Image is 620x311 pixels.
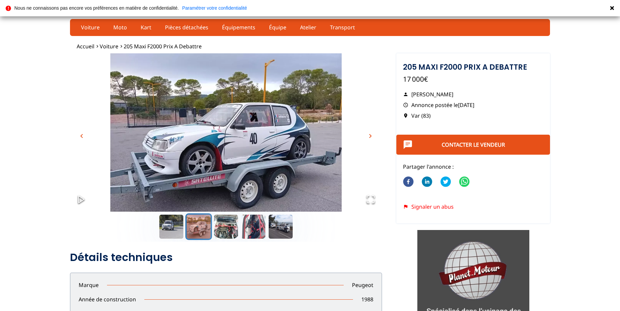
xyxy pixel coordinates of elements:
[182,6,247,10] a: Paramétrer votre confidentialité
[403,172,414,192] button: facebook
[158,213,185,240] button: Go to Slide 1
[403,112,543,119] p: Var (83)
[70,296,144,303] p: Année de construction
[70,53,382,227] img: image
[213,213,239,240] button: Go to Slide 3
[78,132,86,140] span: chevron_left
[296,22,321,33] a: Atelier
[70,213,382,240] div: Thumbnail Navigation
[185,213,212,240] button: Go to Slide 2
[70,251,382,264] h2: Détails techniques
[70,188,93,212] button: Play or Pause Slideshow
[440,172,451,192] button: twitter
[218,22,260,33] a: Équipements
[77,22,104,33] a: Voiture
[265,22,291,33] a: Équipe
[459,172,470,192] button: whatsapp
[267,213,294,240] button: Go to Slide 5
[403,74,543,84] p: 17 000€
[77,43,94,50] a: Accueil
[403,163,543,170] p: Partager l'annonce :
[366,132,374,140] span: chevron_right
[77,131,87,141] button: chevron_left
[396,135,550,155] button: Contacter le vendeur
[326,22,359,33] a: Transport
[403,204,543,210] div: Signaler un abus
[344,281,382,289] p: Peugeot
[109,22,131,33] a: Moto
[422,172,432,192] button: linkedin
[124,43,202,50] a: 205 maxi f2000 prix a debattre
[403,101,543,109] p: Annonce postée le [DATE]
[14,6,179,10] p: Nous ne connaissons pas encore vos préférences en matière de confidentialité.
[136,22,156,33] a: Kart
[365,131,375,141] button: chevron_right
[70,53,382,212] div: Go to Slide 2
[100,43,118,50] a: Voiture
[353,296,382,303] p: 1988
[161,22,213,33] a: Pièces détachées
[403,63,543,71] h1: 205 maxi f2000 prix a debattre
[70,281,107,289] p: Marque
[240,213,267,240] button: Go to Slide 4
[359,188,382,212] button: Open Fullscreen
[403,91,543,98] p: [PERSON_NAME]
